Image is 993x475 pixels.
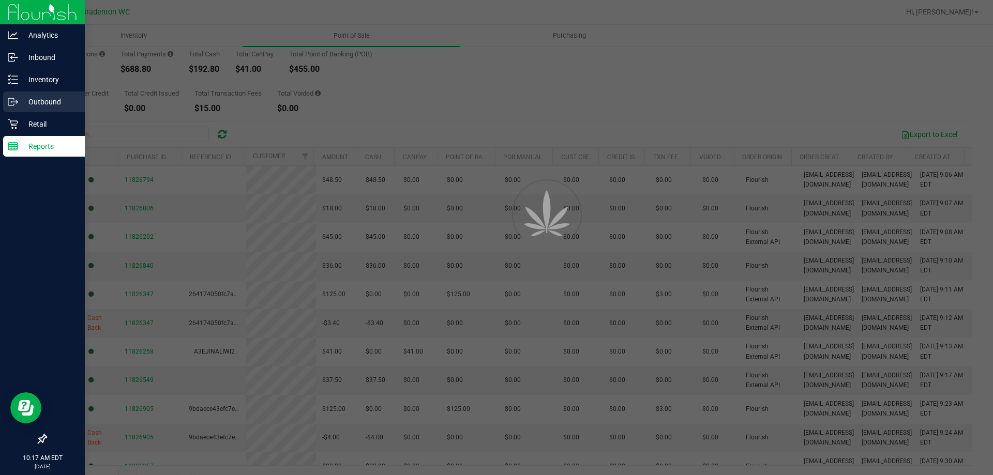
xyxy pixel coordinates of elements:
[8,97,18,107] inline-svg: Outbound
[18,140,80,152] p: Reports
[18,51,80,64] p: Inbound
[8,52,18,63] inline-svg: Inbound
[8,74,18,85] inline-svg: Inventory
[18,29,80,41] p: Analytics
[18,96,80,108] p: Outbound
[8,141,18,151] inline-svg: Reports
[5,463,80,470] p: [DATE]
[10,392,41,423] iframe: Resource center
[18,73,80,86] p: Inventory
[8,119,18,129] inline-svg: Retail
[8,30,18,40] inline-svg: Analytics
[18,118,80,130] p: Retail
[5,453,80,463] p: 10:17 AM EDT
